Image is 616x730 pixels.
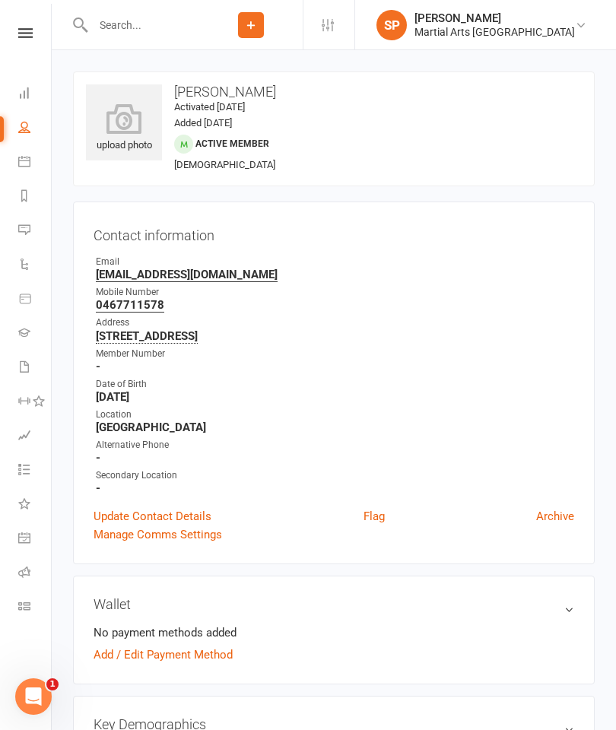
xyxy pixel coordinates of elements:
a: Product Sales [18,283,52,317]
a: Add / Edit Payment Method [94,646,233,664]
h3: [PERSON_NAME] [86,84,582,100]
iframe: Intercom live chat [15,678,52,715]
span: [DEMOGRAPHIC_DATA] [174,159,275,170]
a: Roll call kiosk mode [18,557,52,591]
li: No payment methods added [94,624,574,642]
div: Email [96,255,574,269]
strong: [GEOGRAPHIC_DATA] [96,421,574,434]
a: Assessments [18,420,52,454]
div: Address [96,316,574,330]
div: [PERSON_NAME] [414,11,575,25]
div: Date of Birth [96,377,574,392]
a: General attendance kiosk mode [18,522,52,557]
div: Martial Arts [GEOGRAPHIC_DATA] [414,25,575,39]
a: Calendar [18,146,52,180]
div: SP [376,10,407,40]
a: Manage Comms Settings [94,525,222,544]
div: Member Number [96,347,574,361]
input: Search... [88,14,199,36]
a: What's New [18,488,52,522]
div: Location [96,408,574,422]
a: Archive [536,507,574,525]
span: Active member [195,138,269,149]
div: Mobile Number [96,285,574,300]
a: Update Contact Details [94,507,211,525]
time: Added [DATE] [174,117,232,129]
h3: Wallet [94,596,574,612]
div: Secondary Location [96,468,574,483]
h3: Contact information [94,222,574,243]
div: Alternative Phone [96,438,574,452]
span: 1 [46,678,59,690]
a: Dashboard [18,78,52,112]
strong: - [96,360,574,373]
a: People [18,112,52,146]
a: Class kiosk mode [18,591,52,625]
div: upload photo [86,103,162,154]
a: Reports [18,180,52,214]
strong: [DATE] [96,390,574,404]
strong: - [96,481,574,495]
time: Activated [DATE] [174,101,245,113]
strong: - [96,451,574,465]
a: Flag [364,507,385,525]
